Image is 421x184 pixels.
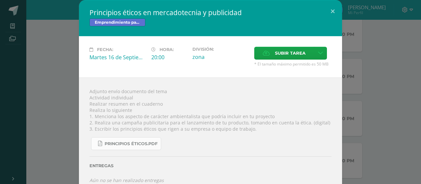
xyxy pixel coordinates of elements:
div: 20:00 [151,54,187,61]
h2: Principios éticos en mercadotecnia y publicidad [89,8,332,17]
span: Hora: [160,47,174,52]
label: Entregas [89,163,332,168]
i: Aún no se han realizado entregas [89,177,164,183]
span: Principios éticos.pdf [105,141,158,146]
span: Fecha: [97,47,113,52]
span: Subir tarea [275,47,306,59]
div: zona [192,53,249,61]
a: Principios éticos.pdf [91,137,161,150]
div: Martes 16 de Septiembre [89,54,146,61]
label: División: [192,47,249,52]
span: Emprendimiento para la Productividad [89,18,145,26]
span: * El tamaño máximo permitido es 50 MB [254,61,332,67]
